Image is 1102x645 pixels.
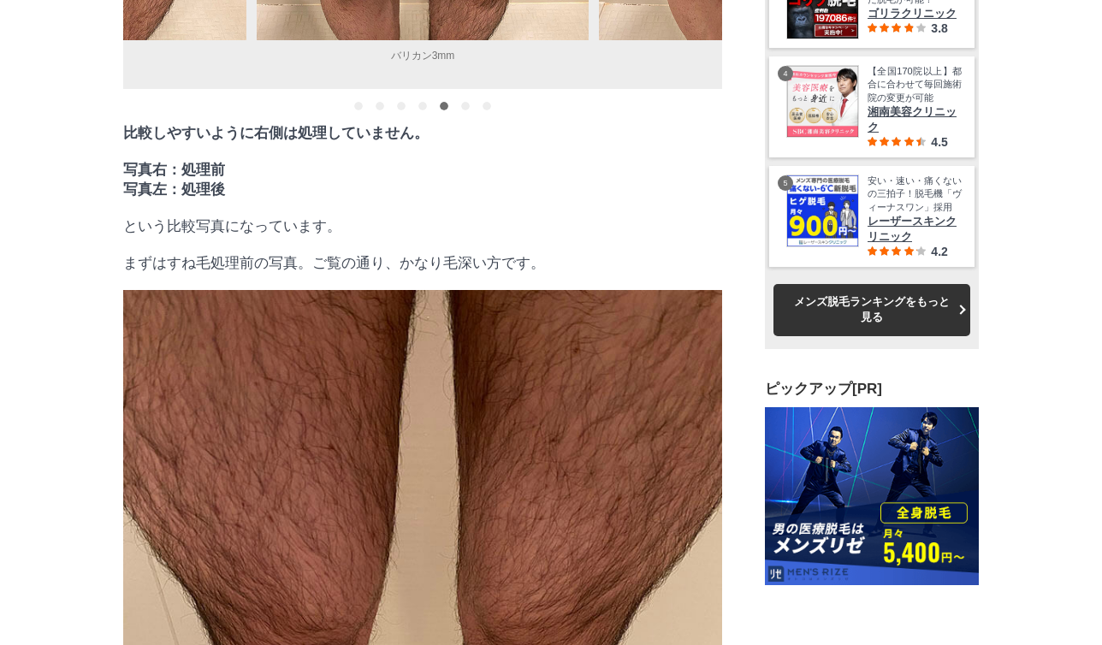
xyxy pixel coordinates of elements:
span: ゴリラクリニック [868,6,962,21]
a: レーザースキンクリニック 安い・速い・痛くないの三拍子！脱毛機「ヴィーナスワン」採用 レーザースキンクリニック 4.2 [786,175,962,258]
span: 4.5 [931,135,947,149]
p: という比較写真になっています。 [123,216,722,236]
h3: ピックアップ[PR] [765,379,979,399]
figcaption: バリカン3mm [257,40,589,72]
p: まずはすね毛処理前の写真。ご覧の通り、かなり毛深い方です。 [123,253,722,273]
img: レーザースキンクリニック [787,175,858,246]
figcaption: バリカン0mm [599,40,931,72]
strong: 写真右：処理前 写真左：処理後 [123,162,225,198]
strong: 比較しやすいように右側は処理していません。 [123,125,429,141]
span: 3.8 [931,21,947,35]
span: 湘南美容クリニック [868,104,962,135]
span: 【全国170院以上】都合に合わせて毎回施術院の変更が可能 [868,65,962,104]
span: 4.2 [931,245,947,258]
span: レーザースキンクリニック [868,214,962,245]
a: 湘南美容クリニック 【全国170院以上】都合に合わせて毎回施術院の変更が可能 湘南美容クリニック 4.5 [786,65,962,149]
span: 安い・速い・痛くないの三拍子！脱毛機「ヴィーナスワン」採用 [868,175,962,214]
img: 湘南美容クリニック [787,66,858,137]
a: メンズ脱毛ランキングをもっと見る [773,284,970,335]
